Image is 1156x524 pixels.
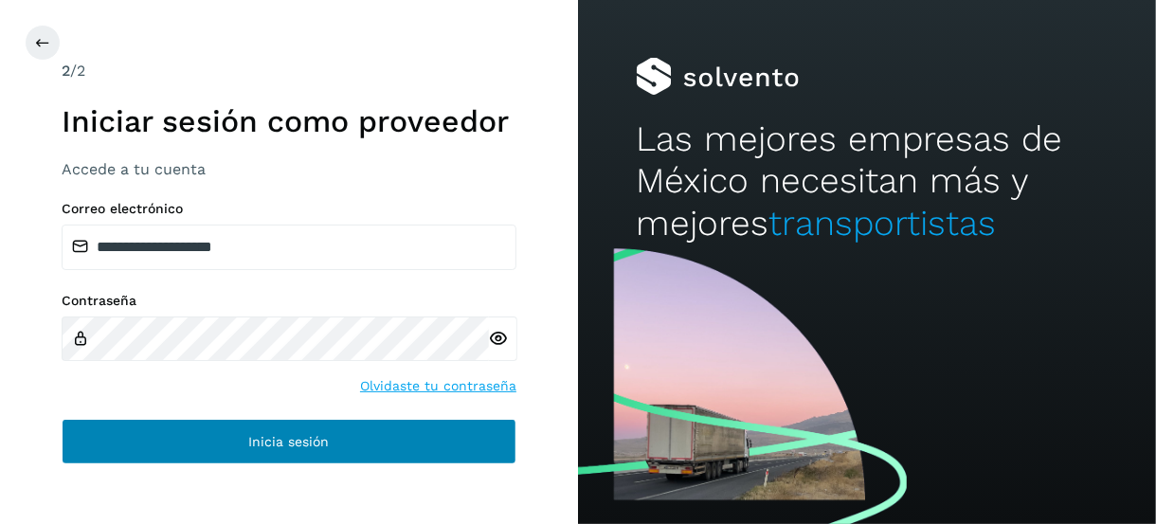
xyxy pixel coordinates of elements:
div: /2 [62,60,516,82]
button: Inicia sesión [62,419,516,464]
h2: Las mejores empresas de México necesitan más y mejores [636,118,1098,244]
a: Olvidaste tu contraseña [360,376,516,396]
label: Contraseña [62,293,516,309]
h3: Accede a tu cuenta [62,160,516,178]
span: Inicia sesión [249,435,330,448]
h1: Iniciar sesión como proveedor [62,103,516,139]
span: transportistas [768,203,996,244]
label: Correo electrónico [62,201,516,217]
span: 2 [62,62,70,80]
